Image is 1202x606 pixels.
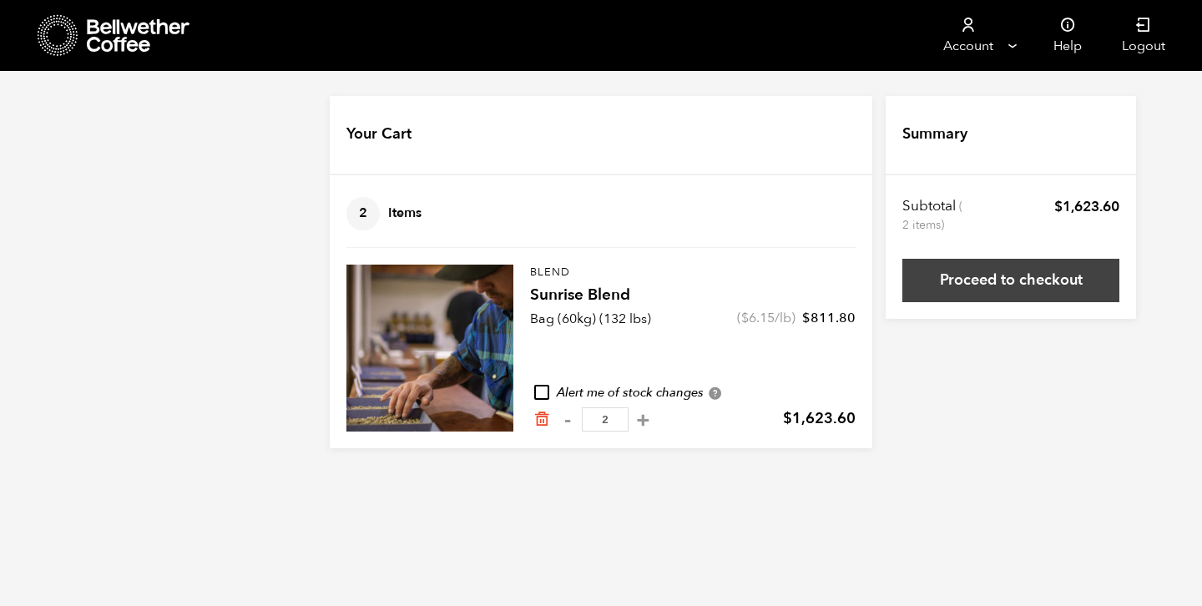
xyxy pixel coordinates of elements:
button: + [633,412,654,428]
p: Blend [530,265,856,281]
bdi: 811.80 [802,309,856,327]
input: Qty [582,407,629,432]
span: $ [802,309,811,327]
a: Proceed to checkout [902,259,1119,302]
h4: Your Cart [346,124,412,145]
span: $ [741,309,749,327]
h4: Sunrise Blend [530,284,856,307]
th: Subtotal [902,197,965,234]
bdi: 1,623.60 [1054,197,1119,216]
a: Remove from cart [533,411,550,428]
button: - [557,412,578,428]
p: Bag (60kg) (132 lbs) [530,309,651,329]
span: 2 [346,197,380,230]
span: $ [1054,197,1063,216]
bdi: 6.15 [741,309,775,327]
div: Alert me of stock changes [530,384,856,402]
span: ( /lb) [737,309,795,327]
bdi: 1,623.60 [783,408,856,429]
span: $ [783,408,792,429]
h4: Summary [902,124,967,145]
h4: Items [346,197,422,230]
